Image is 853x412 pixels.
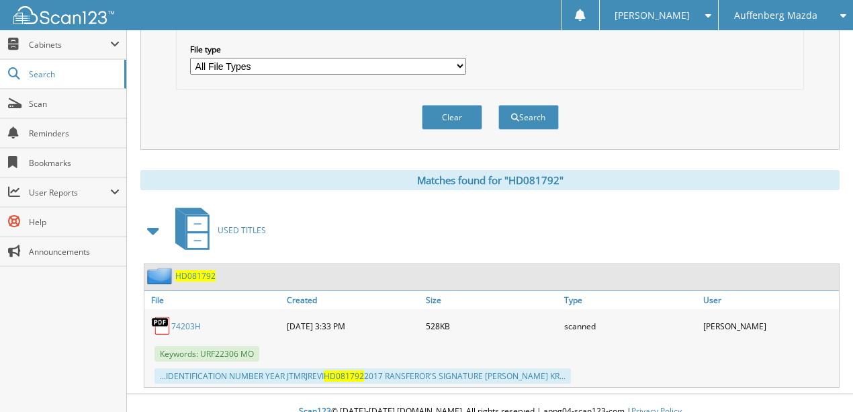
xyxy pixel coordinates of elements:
[151,316,171,336] img: PDF.png
[324,370,364,382] span: HD081792
[29,246,120,257] span: Announcements
[29,157,120,169] span: Bookmarks
[498,105,559,130] button: Search
[154,368,571,384] div: ...IDENTIFICATION NUMBER YEAR JTMRJREVI 2017 RANSFEROR'S SIGNATURE [PERSON_NAME] KR...
[140,170,840,190] div: Matches found for "HD081792"
[29,98,120,110] span: Scan
[154,346,259,362] span: Keywords: URF22306 MO
[786,347,853,412] iframe: Chat Widget
[13,6,114,24] img: scan123-logo-white.svg
[700,291,839,309] a: User
[561,313,700,339] div: scanned
[422,313,562,339] div: 528KB
[29,128,120,139] span: Reminders
[171,321,201,332] a: 74203H
[167,204,266,257] a: USED TITLES
[175,270,216,282] a: HD081792
[283,313,422,339] div: [DATE] 3:33 PM
[29,187,110,198] span: User Reports
[422,291,562,309] a: Size
[29,39,110,50] span: Cabinets
[144,291,283,309] a: File
[218,224,266,236] span: USED TITLES
[29,216,120,228] span: Help
[147,267,175,284] img: folder2.png
[283,291,422,309] a: Created
[700,313,839,339] div: [PERSON_NAME]
[422,105,482,130] button: Clear
[615,11,690,19] span: [PERSON_NAME]
[190,44,466,55] label: File type
[561,291,700,309] a: Type
[734,11,817,19] span: Auffenberg Mazda
[29,69,118,80] span: Search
